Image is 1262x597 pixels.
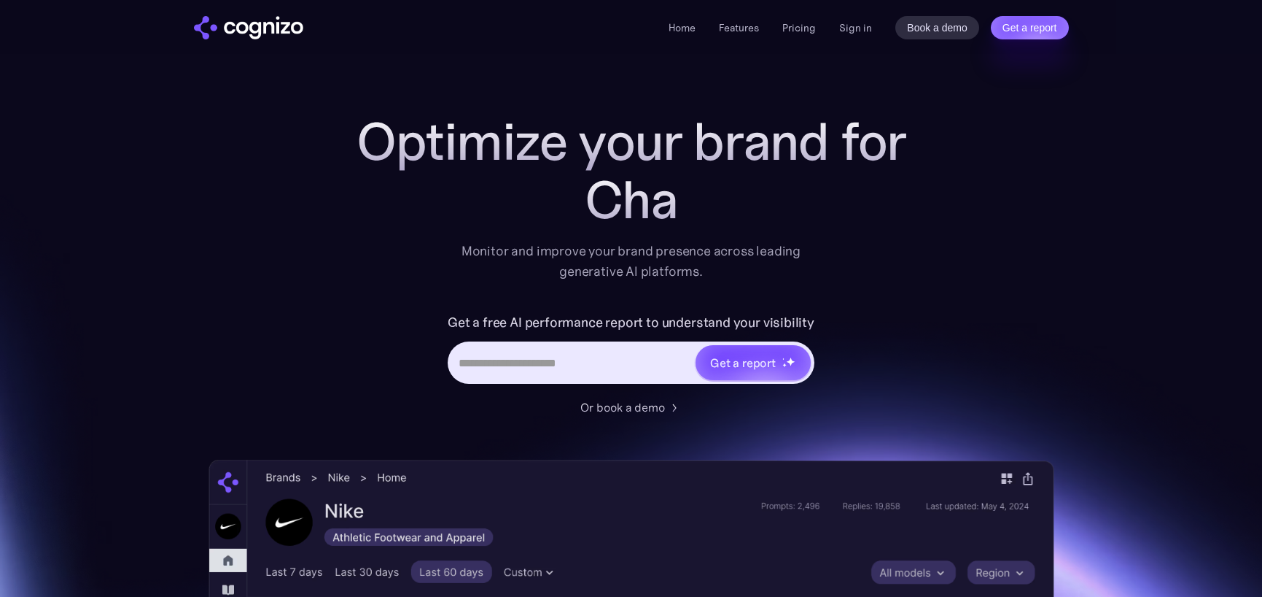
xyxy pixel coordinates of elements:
[895,16,979,39] a: Book a demo
[448,311,814,391] form: Hero URL Input Form
[452,241,811,282] div: Monitor and improve your brand presence across leading generative AI platforms.
[991,16,1069,39] a: Get a report
[194,16,303,39] img: cognizo logo
[448,311,814,334] label: Get a free AI performance report to understand your visibility
[194,16,303,39] a: home
[694,344,812,382] a: Get a reportstarstarstar
[786,357,795,366] img: star
[839,19,872,36] a: Sign in
[782,21,816,34] a: Pricing
[340,112,923,171] h1: Optimize your brand for
[669,21,696,34] a: Home
[340,171,923,229] div: Cha
[782,363,787,368] img: star
[710,354,776,371] div: Get a report
[782,358,784,360] img: star
[580,398,682,416] a: Or book a demo
[580,398,665,416] div: Or book a demo
[719,21,759,34] a: Features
